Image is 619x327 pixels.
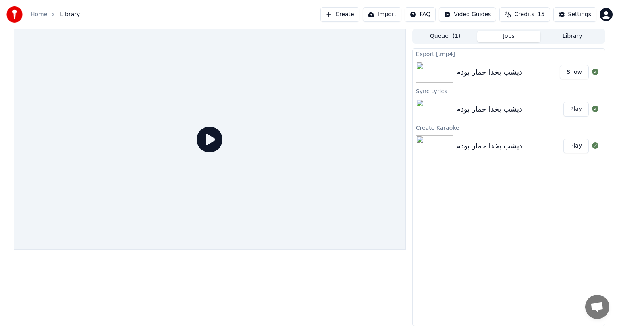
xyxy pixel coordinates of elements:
div: دیشب بخدا خمار بودم [456,104,522,115]
span: ( 1 ) [453,32,461,40]
span: 15 [538,10,545,19]
nav: breadcrumb [31,10,80,19]
div: Settings [568,10,591,19]
button: Show [560,65,589,79]
div: Export [.mp4] [413,49,605,58]
button: Play [563,139,589,153]
a: Open chat [585,295,609,319]
button: Credits15 [499,7,550,22]
div: دیشب بخدا خمار بودم [456,140,522,152]
button: Video Guides [439,7,496,22]
div: دیشب بخدا خمار بودم [456,67,522,78]
span: Credits [514,10,534,19]
button: Library [540,31,604,42]
button: Import [363,7,401,22]
button: Queue [413,31,477,42]
button: Settings [553,7,596,22]
img: youka [6,6,23,23]
span: Library [60,10,80,19]
div: Sync Lyrics [413,86,605,96]
div: Create Karaoke [413,123,605,132]
button: Create [320,7,359,22]
button: Play [563,102,589,117]
button: Jobs [477,31,541,42]
button: FAQ [405,7,436,22]
a: Home [31,10,47,19]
